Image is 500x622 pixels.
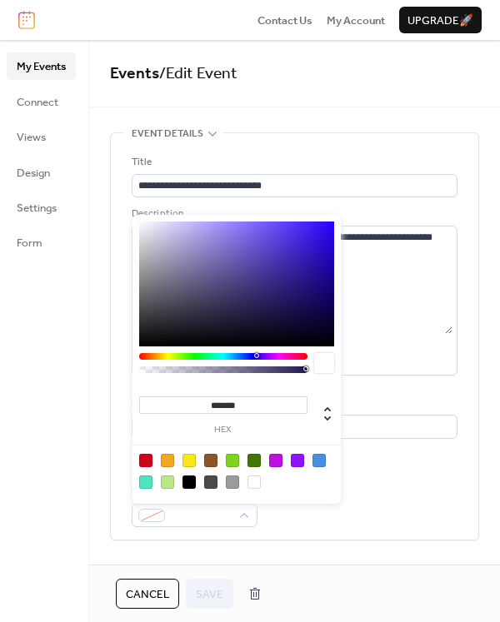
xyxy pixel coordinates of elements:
[182,475,196,489] div: #000000
[399,7,482,33] button: Upgrade🚀
[407,12,473,29] span: Upgrade 🚀
[7,52,76,79] a: My Events
[327,12,385,29] span: My Account
[257,12,312,28] a: Contact Us
[17,58,66,75] span: My Events
[17,165,50,182] span: Design
[204,454,217,467] div: #8B572A
[18,11,35,29] img: logo
[182,454,196,467] div: #F8E71C
[312,454,326,467] div: #4A90E2
[247,454,261,467] div: #417505
[139,475,152,489] div: #50E3C2
[291,454,304,467] div: #9013FE
[7,229,76,256] a: Form
[161,454,174,467] div: #F5A623
[204,475,217,489] div: #4A4A4A
[7,159,76,186] a: Design
[7,123,76,150] a: Views
[257,12,312,29] span: Contact Us
[139,425,307,435] label: hex
[110,58,159,89] a: Events
[126,586,169,603] span: Cancel
[132,126,203,142] span: Event details
[7,194,76,221] a: Settings
[161,475,174,489] div: #B8E986
[327,12,385,28] a: My Account
[17,129,46,146] span: Views
[247,475,261,489] div: #FFFFFF
[7,88,76,115] a: Connect
[226,454,239,467] div: #7ED321
[269,454,282,467] div: #BD10E0
[17,235,42,251] span: Form
[226,475,239,489] div: #9B9B9B
[139,454,152,467] div: #D0021B
[132,154,454,171] div: Title
[17,94,58,111] span: Connect
[17,200,57,216] span: Settings
[132,206,454,222] div: Description
[116,579,179,609] button: Cancel
[132,560,202,577] span: Date and time
[159,58,237,89] span: / Edit Event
